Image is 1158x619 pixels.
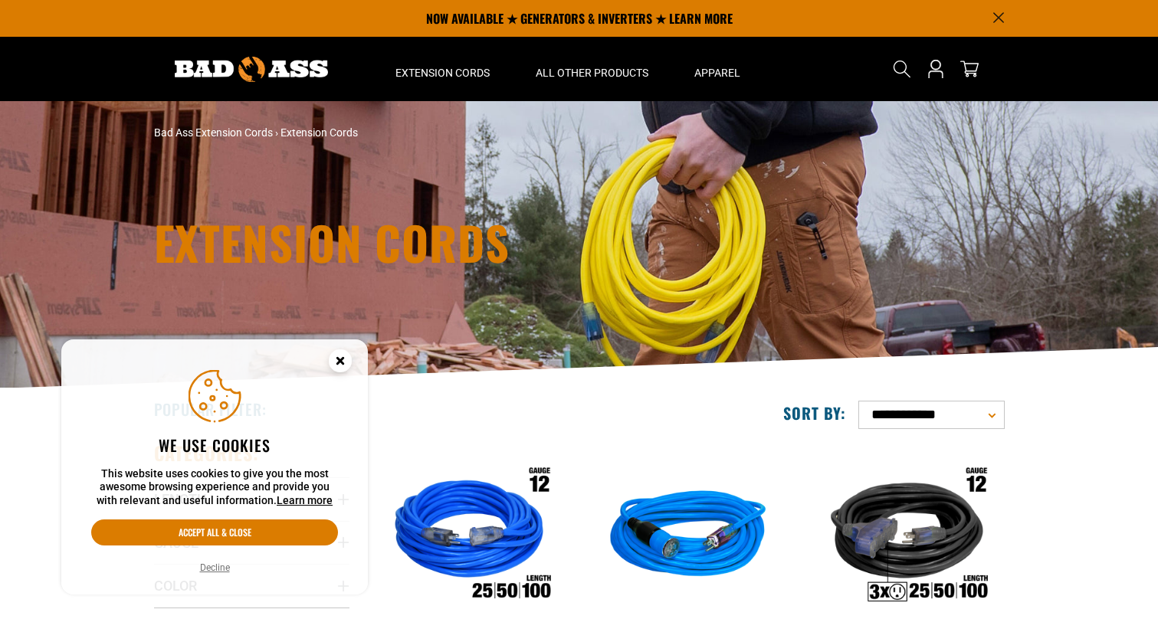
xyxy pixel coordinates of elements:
[280,126,358,139] span: Extension Cords
[91,519,338,545] button: Accept all & close
[195,560,235,575] button: Decline
[890,57,914,81] summary: Search
[154,126,273,139] a: Bad Ass Extension Cords
[783,403,846,423] label: Sort by:
[275,126,278,139] span: ›
[671,37,763,101] summary: Apparel
[175,57,328,82] img: Bad Ass Extension Cords
[694,66,740,80] span: Apparel
[513,37,671,101] summary: All Other Products
[91,435,338,455] h2: We use cookies
[277,494,333,506] a: Learn more
[372,37,513,101] summary: Extension Cords
[154,219,713,265] h1: Extension Cords
[61,339,368,595] aside: Cookie Consent
[395,66,490,80] span: Extension Cords
[91,467,338,508] p: This website uses cookies to give you the most awesome browsing experience and provide you with r...
[154,125,713,141] nav: breadcrumbs
[536,66,648,80] span: All Other Products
